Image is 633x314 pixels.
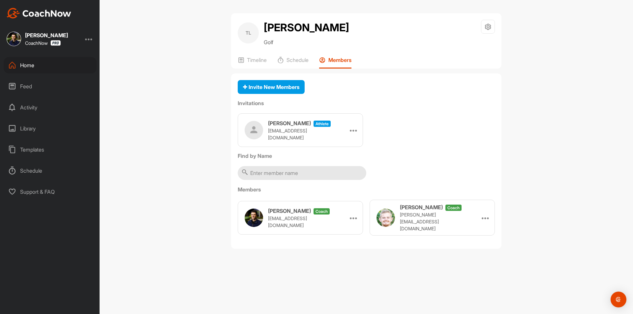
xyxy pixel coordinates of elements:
span: athlete [314,121,331,127]
img: CoachNow [7,8,71,18]
span: Invite New Members [243,84,299,90]
img: user [377,209,395,227]
label: Members [238,186,495,193]
p: Schedule [286,57,309,63]
div: Home [4,57,97,73]
div: Support & FAQ [4,184,97,200]
span: coach [445,205,462,211]
p: [PERSON_NAME][EMAIL_ADDRESS][DOMAIN_NAME] [400,211,466,232]
img: CoachNow Pro [50,40,61,46]
p: Golf [264,38,349,46]
p: Timeline [247,57,267,63]
span: coach [314,208,330,214]
div: Activity [4,99,97,116]
img: square_49fb5734a34dfb4f485ad8bdc13d6667.jpg [7,32,21,46]
img: user [245,209,263,227]
div: Feed [4,78,97,95]
div: Templates [4,141,97,158]
h3: [PERSON_NAME] [268,119,311,127]
p: Members [328,57,351,63]
div: [PERSON_NAME] [25,33,68,38]
h3: [PERSON_NAME] [400,203,443,211]
div: TL [238,22,259,43]
p: [EMAIL_ADDRESS][DOMAIN_NAME] [268,127,334,141]
label: Find by Name [238,152,495,160]
div: Open Intercom Messenger [611,292,626,307]
button: Invite New Members [238,80,305,94]
p: [EMAIL_ADDRESS][DOMAIN_NAME] [268,215,334,229]
h3: [PERSON_NAME] [268,207,311,215]
img: user [245,121,263,139]
h2: [PERSON_NAME] [264,20,349,36]
input: Enter member name [238,166,366,180]
div: Library [4,120,97,137]
div: Schedule [4,162,97,179]
label: Invitations [238,99,495,107]
div: CoachNow [25,40,61,46]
